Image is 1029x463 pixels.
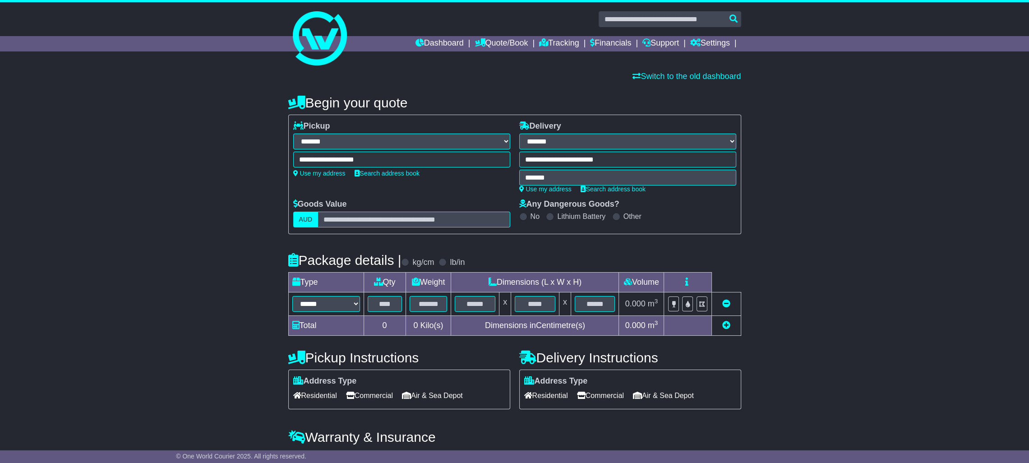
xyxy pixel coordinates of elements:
[450,258,465,268] label: lb/in
[355,170,420,177] a: Search address book
[288,316,364,336] td: Total
[288,350,510,365] h4: Pickup Instructions
[288,449,741,459] div: All our quotes include a $ FreightSafe warranty.
[288,253,401,268] h4: Package details |
[722,299,730,308] a: Remove this item
[648,321,658,330] span: m
[293,199,347,209] label: Goods Value
[524,376,588,386] label: Address Type
[642,36,679,51] a: Support
[519,199,619,209] label: Any Dangerous Goods?
[293,121,330,131] label: Pickup
[623,212,641,221] label: Other
[633,389,694,403] span: Air & Sea Depot
[415,36,464,51] a: Dashboard
[524,389,568,403] span: Residential
[519,350,741,365] h4: Delivery Instructions
[451,273,619,292] td: Dimensions (L x W x H)
[625,321,646,330] span: 0.000
[293,170,346,177] a: Use my address
[722,321,730,330] a: Add new item
[364,316,406,336] td: 0
[293,376,357,386] label: Address Type
[590,36,631,51] a: Financials
[559,292,571,316] td: x
[581,185,646,193] a: Search address book
[690,36,730,51] a: Settings
[539,36,579,51] a: Tracking
[625,299,646,308] span: 0.000
[413,321,418,330] span: 0
[557,212,605,221] label: Lithium Battery
[577,389,624,403] span: Commercial
[499,292,511,316] td: x
[402,389,463,403] span: Air & Sea Depot
[176,453,306,460] span: © One World Courier 2025. All rights reserved.
[406,316,451,336] td: Kilo(s)
[379,449,393,458] span: 250
[451,316,619,336] td: Dimensions in Centimetre(s)
[288,273,364,292] td: Type
[655,319,658,326] sup: 3
[288,430,741,444] h4: Warranty & Insurance
[619,273,664,292] td: Volume
[346,389,393,403] span: Commercial
[632,72,741,81] a: Switch to the old dashboard
[655,298,658,305] sup: 3
[293,389,337,403] span: Residential
[364,273,406,292] td: Qty
[519,185,572,193] a: Use my address
[412,258,434,268] label: kg/cm
[475,36,528,51] a: Quote/Book
[293,212,318,227] label: AUD
[648,299,658,308] span: m
[519,121,561,131] label: Delivery
[288,95,741,110] h4: Begin your quote
[406,273,451,292] td: Weight
[531,212,540,221] label: No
